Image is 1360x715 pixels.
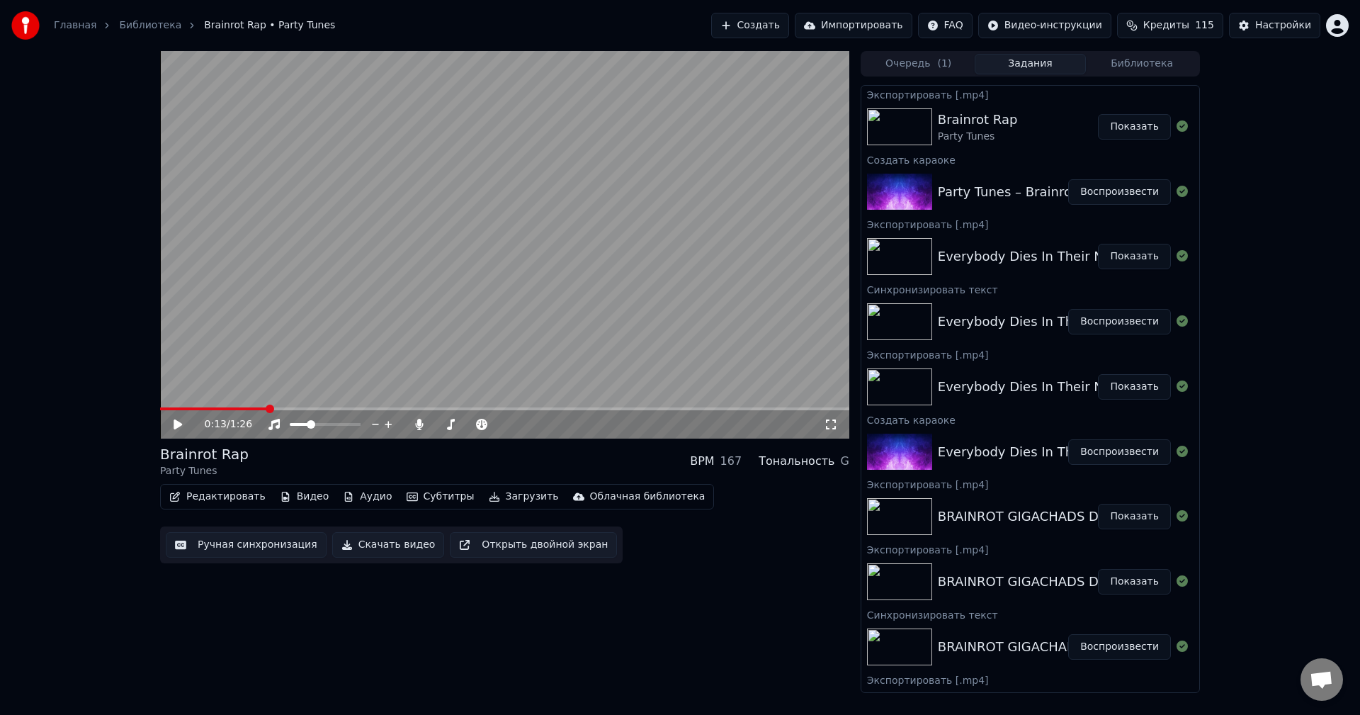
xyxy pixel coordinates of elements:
[337,487,397,507] button: Аудио
[230,417,252,432] span: 1:26
[938,377,1168,397] div: Everybody Dies In Their Nightmares
[1300,658,1343,701] div: Открытый чат
[938,110,1018,130] div: Brainrot Rap
[938,637,1126,657] div: BRAINROT GIGACHADS DRILL
[975,54,1087,74] button: Задания
[1195,18,1214,33] span: 115
[861,606,1199,623] div: Синхронизировать текст
[160,444,249,464] div: Brainrot Rap
[863,54,975,74] button: Очередь
[938,312,1168,332] div: Everybody Dies In Their Nightmares
[54,18,335,33] nav: breadcrumb
[1098,114,1171,140] button: Показать
[274,487,335,507] button: Видео
[937,57,951,71] span: ( 1 )
[164,487,271,507] button: Редактировать
[11,11,40,40] img: youka
[1229,13,1320,38] button: Настройки
[861,151,1199,168] div: Создать караоке
[332,532,445,558] button: Скачать видео
[711,13,789,38] button: Создать
[861,671,1199,688] div: Экспортировать [.mp4]
[1098,244,1171,269] button: Показать
[119,18,181,33] a: Библиотека
[1068,634,1171,660] button: Воспроизвести
[978,13,1111,38] button: Видео-инструкции
[861,215,1199,232] div: Экспортировать [.mp4]
[938,572,1126,592] div: BRAINROT GIGACHADS DRILL
[1068,309,1171,334] button: Воспроизвести
[861,346,1199,363] div: Экспортировать [.mp4]
[1068,179,1171,205] button: Воспроизвести
[795,13,912,38] button: Импортировать
[1098,374,1171,400] button: Показать
[166,532,327,558] button: Ручная синхронизация
[759,453,834,470] div: Тональность
[450,532,617,558] button: Открыть двойной экран
[205,417,227,432] span: 0:13
[1068,439,1171,465] button: Воспроизвести
[690,453,714,470] div: BPM
[1117,13,1223,38] button: Кредиты115
[861,281,1199,298] div: Синхронизировать текст
[160,464,249,478] div: Party Tunes
[204,18,335,33] span: Brainrot Rap • Party Tunes
[938,442,1168,462] div: Everybody Dies In Their Nightmares
[483,487,565,507] button: Загрузить
[938,130,1018,144] div: Party Tunes
[938,247,1168,266] div: Everybody Dies In Their Nightmares
[54,18,96,33] a: Главная
[205,417,239,432] div: /
[938,507,1126,527] div: BRAINROT GIGACHADS DRILL
[840,453,849,470] div: G
[720,453,742,470] div: 167
[938,182,1203,202] div: Party Tunes – Brainrot Rap [Official Video]
[401,487,480,507] button: Субтитры
[1255,18,1311,33] div: Настройки
[590,490,705,504] div: Облачная библиотека
[861,475,1199,492] div: Экспортировать [.mp4]
[861,411,1199,428] div: Создать караоке
[1143,18,1189,33] span: Кредиты
[861,86,1199,103] div: Экспортировать [.mp4]
[1098,569,1171,595] button: Показать
[918,13,973,38] button: FAQ
[1098,504,1171,529] button: Показать
[861,541,1199,558] div: Экспортировать [.mp4]
[1086,54,1198,74] button: Библиотека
